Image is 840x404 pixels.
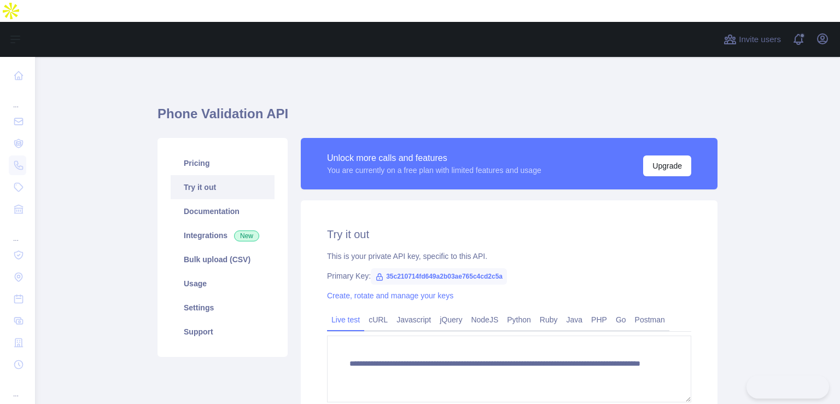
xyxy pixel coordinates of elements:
[171,199,275,223] a: Documentation
[503,311,535,328] a: Python
[631,311,669,328] a: Postman
[234,230,259,241] span: New
[466,311,503,328] a: NodeJS
[171,320,275,344] a: Support
[171,175,275,199] a: Try it out
[643,155,691,176] button: Upgrade
[171,247,275,272] a: Bulk upload (CSV)
[562,311,587,328] a: Java
[587,311,611,328] a: PHP
[171,223,275,247] a: Integrations New
[327,251,691,262] div: This is your private API key, specific to this API.
[371,268,507,285] span: 35c210714fd649a2b03ae765c4cd2c5a
[327,291,453,300] a: Create, rotate and manage your keys
[327,311,364,328] a: Live test
[327,165,541,176] div: You are currently on a free plan with limited features and usage
[721,31,783,48] button: Invite users
[364,311,392,328] a: cURL
[739,33,781,46] span: Invite users
[327,227,691,242] h2: Try it out
[535,311,562,328] a: Ruby
[9,88,26,109] div: ...
[157,105,717,131] h1: Phone Validation API
[611,311,631,328] a: Go
[171,272,275,296] a: Usage
[171,151,275,175] a: Pricing
[9,221,26,243] div: ...
[435,311,466,328] a: jQuery
[9,377,26,399] div: ...
[171,296,275,320] a: Settings
[392,311,435,328] a: Javascript
[746,376,829,399] iframe: Toggle Customer Support
[327,152,541,165] div: Unlock more calls and features
[327,270,691,281] div: Primary Key:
